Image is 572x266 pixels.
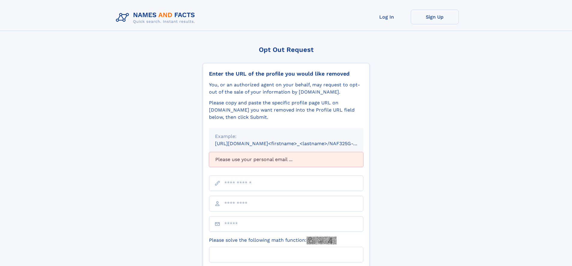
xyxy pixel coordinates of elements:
div: Please copy and paste the specific profile page URL on [DOMAIN_NAME] you want removed into the Pr... [209,99,363,121]
a: Log In [363,10,411,24]
div: Example: [215,133,357,140]
div: Please use your personal email ... [209,152,363,167]
a: Sign Up [411,10,459,24]
img: Logo Names and Facts [113,10,200,26]
div: You, or an authorized agent on your behalf, may request to opt-out of the sale of your informatio... [209,81,363,96]
label: Please solve the following math function: [209,237,337,244]
div: Opt Out Request [203,46,370,53]
div: Enter the URL of the profile you would like removed [209,70,363,77]
small: [URL][DOMAIN_NAME]<firstname>_<lastname>/NAF325G-xxxxxxxx [215,141,375,146]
